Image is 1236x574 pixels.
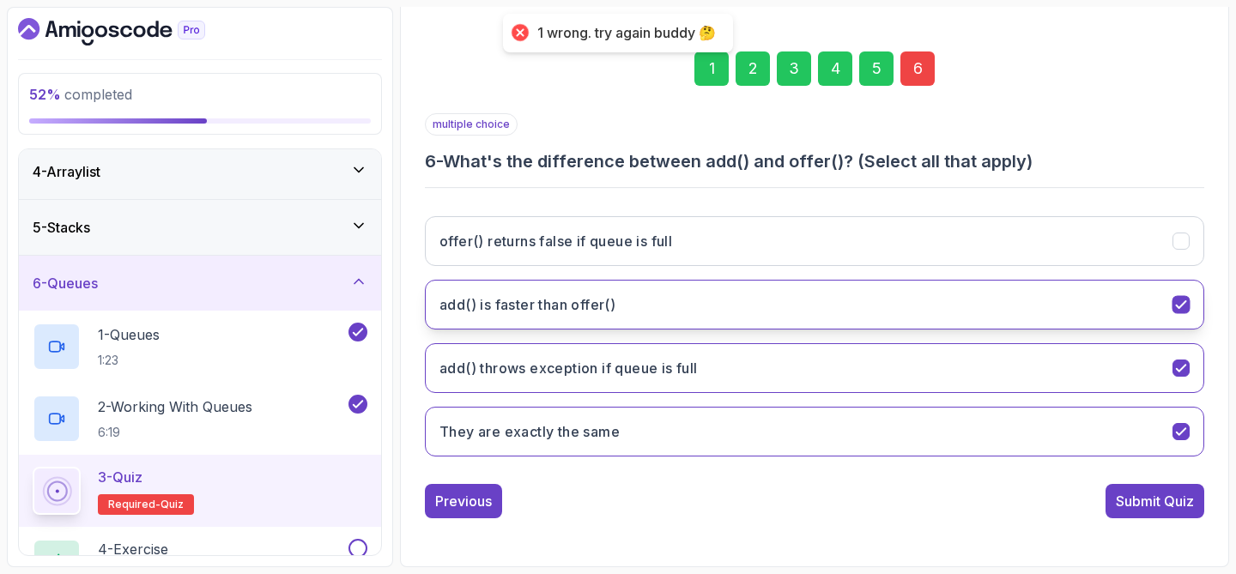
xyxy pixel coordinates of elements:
button: 3-QuizRequired-quiz [33,467,367,515]
span: 52 % [29,86,61,103]
div: 1 [694,51,729,86]
button: 1-Queues1:23 [33,323,367,371]
div: 1 wrong. try again buddy 🤔 [537,24,716,42]
button: They are exactly the same [425,407,1204,456]
span: completed [29,86,132,103]
button: Submit Quiz [1106,484,1204,518]
button: 6-Queues [19,256,381,311]
p: 1:23 [98,352,160,369]
p: 2 - Working With Queues [98,396,252,417]
div: 4 [818,51,852,86]
h3: add() is faster than offer() [439,294,615,315]
p: 4 - Exercise [98,539,168,559]
p: 6:19 [98,424,252,441]
span: Required- [108,498,161,511]
h3: They are exactly the same [439,421,620,442]
button: offer() returns false if queue is full [425,216,1204,266]
h3: 5 - Stacks [33,217,90,238]
div: 3 [777,51,811,86]
div: 6 [900,51,935,86]
div: 2 [736,51,770,86]
h3: 4 - Arraylist [33,161,100,182]
button: 2-Working With Queues6:19 [33,395,367,443]
h3: 6 - Queues [33,273,98,293]
p: multiple choice [425,113,518,136]
h3: offer() returns false if queue is full [439,231,672,251]
button: Previous [425,484,502,518]
div: Submit Quiz [1116,491,1194,511]
p: 1 - Queues [98,324,160,345]
div: 5 [859,51,894,86]
h3: add() throws exception if queue is full [439,358,698,378]
button: 4-Arraylist [19,144,381,199]
p: 3 - Quiz [98,467,142,487]
div: Previous [435,491,492,511]
span: quiz [161,498,184,511]
h3: 6 - What's the difference between add() and offer()? (Select all that apply) [425,149,1204,173]
button: 5-Stacks [19,200,381,255]
button: add() is faster than offer() [425,280,1204,329]
button: add() throws exception if queue is full [425,343,1204,393]
a: Dashboard [18,18,245,45]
